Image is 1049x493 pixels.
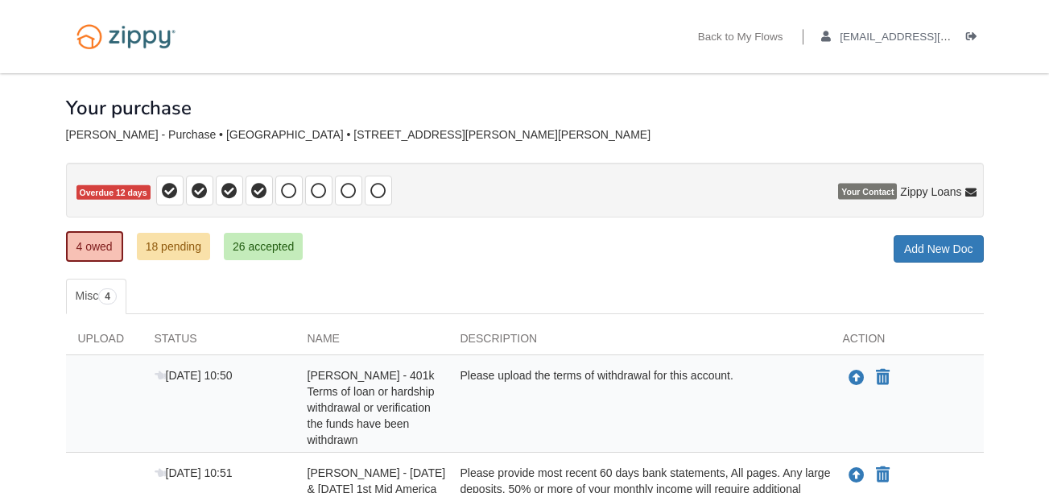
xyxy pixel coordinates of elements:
[137,233,210,260] a: 18 pending
[76,185,151,201] span: Overdue 12 days
[448,367,831,448] div: Please upload the terms of withdrawal for this account.
[838,184,897,200] span: Your Contact
[66,97,192,118] h1: Your purchase
[831,330,984,354] div: Action
[698,31,783,47] a: Back to My Flows
[894,235,984,263] a: Add New Doc
[448,330,831,354] div: Description
[308,369,435,446] span: [PERSON_NAME] - 401k Terms of loan or hardship withdrawal or verification the funds have been wit...
[66,330,142,354] div: Upload
[966,31,984,47] a: Log out
[66,16,186,57] img: Logo
[900,184,961,200] span: Zippy Loans
[224,233,303,260] a: 26 accepted
[874,368,891,387] button: Declare Andrea Reinhart - 401k Terms of loan or hardship withdrawal or verification the funds hav...
[66,128,984,142] div: [PERSON_NAME] - Purchase • [GEOGRAPHIC_DATA] • [STREET_ADDRESS][PERSON_NAME][PERSON_NAME]
[847,465,866,486] button: Upload Andrea Reinhart - June & July 2025 1st Mid America CU statements - Transaction history fro...
[98,288,117,304] span: 4
[155,466,233,479] span: [DATE] 10:51
[840,31,1024,43] span: andcook84@outlook.com
[142,330,295,354] div: Status
[155,369,233,382] span: [DATE] 10:50
[66,279,126,314] a: Misc
[847,367,866,388] button: Upload Andrea Reinhart - 401k Terms of loan or hardship withdrawal or verification the funds have...
[66,231,123,262] a: 4 owed
[874,466,891,485] button: Declare Andrea Reinhart - June & July 2025 1st Mid America CU statements - Transaction history fr...
[295,330,448,354] div: Name
[821,31,1025,47] a: edit profile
